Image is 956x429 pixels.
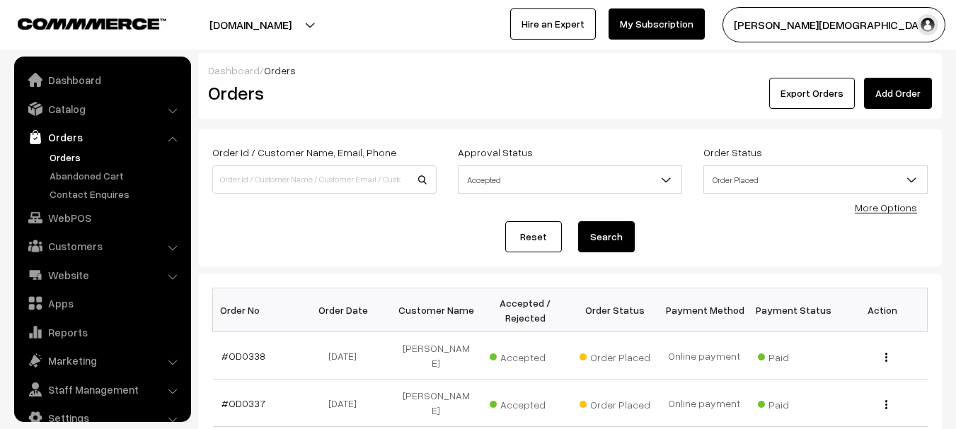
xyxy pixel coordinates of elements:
img: COMMMERCE [18,18,166,29]
a: Abandoned Cart [46,168,186,183]
a: More Options [855,201,917,213]
span: Orders [264,64,296,76]
a: Dashboard [208,64,260,76]
span: Order Placed [580,394,650,412]
span: Paid [758,346,829,365]
span: Order Placed [580,346,650,365]
a: Dashboard [18,67,186,93]
a: Reports [18,319,186,345]
label: Order Status [703,145,762,160]
td: [PERSON_NAME] [391,332,480,380]
button: [DOMAIN_NAME] [160,7,341,42]
a: Apps [18,290,186,316]
img: Menu [885,353,887,362]
th: Accepted / Rejected [480,288,570,332]
td: [DATE] [302,332,391,380]
a: Contact Enquires [46,187,186,201]
a: WebPOS [18,205,186,230]
button: Search [578,221,635,252]
img: Menu [885,400,887,409]
th: Payment Status [749,288,838,332]
th: Action [838,288,927,332]
input: Order Id / Customer Name / Customer Email / Customer Phone [212,165,437,194]
a: Customers [18,233,186,259]
a: Orders [46,150,186,165]
td: [DATE] [302,380,391,427]
span: Paid [758,394,829,412]
a: Marketing [18,348,186,373]
span: Accepted [490,394,560,412]
span: Order Placed [704,168,927,192]
label: Order Id / Customer Name, Email, Phone [212,145,396,160]
span: Order Placed [703,165,928,194]
a: Website [18,262,186,288]
label: Approval Status [458,145,533,160]
a: #OD0337 [221,397,265,409]
a: Reset [505,221,562,252]
a: COMMMERCE [18,14,142,31]
span: Accepted [490,346,560,365]
a: My Subscription [609,8,705,40]
a: Hire an Expert [510,8,596,40]
button: Export Orders [769,78,855,109]
img: user [917,14,938,35]
th: Order No [213,288,302,332]
a: Add Order [864,78,932,109]
div: / [208,63,932,78]
span: Accepted [458,165,682,194]
span: Accepted [459,168,681,192]
td: [PERSON_NAME] [391,380,480,427]
th: Order Date [302,288,391,332]
th: Payment Method [660,288,749,332]
a: #OD0338 [221,350,265,362]
th: Customer Name [391,288,480,332]
td: Online payment [660,332,749,380]
a: Orders [18,124,186,150]
button: [PERSON_NAME][DEMOGRAPHIC_DATA] [722,7,945,42]
th: Order Status [570,288,660,332]
td: Online payment [660,380,749,427]
a: Staff Management [18,377,186,402]
h2: Orders [208,82,435,104]
a: Catalog [18,96,186,122]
